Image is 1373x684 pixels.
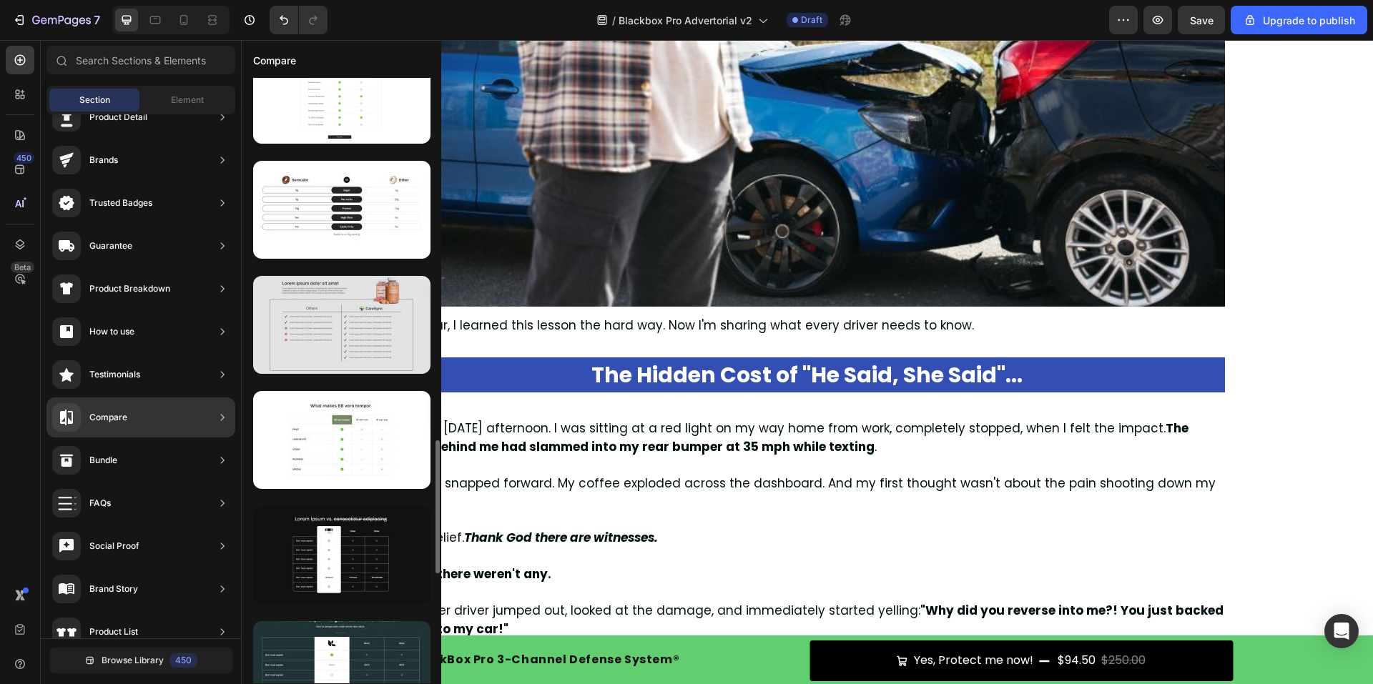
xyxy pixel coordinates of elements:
p: It was a [DATE] afternoon. I was sitting at a red light on my way home from work, completely stop... [150,380,983,416]
div: How to use [89,324,134,339]
div: Product Breakdown [89,282,170,296]
strong: Except there weren't any. [150,525,310,542]
div: Yes, Protect me now! [673,610,792,631]
strong: The driver behind me had slammed into my rear bumper at 35 mph while texting [150,380,948,415]
div: Brands [89,153,118,167]
button: Save [1178,6,1225,34]
div: Trusted Badges [89,196,152,210]
div: $94.50 [815,609,856,633]
span: Save [1190,14,1214,26]
div: Compare [89,410,127,425]
button: Yes, Protect me now! [569,600,993,641]
strong: Thank God there are witnesses. [223,489,417,506]
p: Last year, I learned this lesson the hard way. Now I'm sharing what every driver needs to know. [150,277,983,295]
div: Undo/Redo [270,6,328,34]
div: Rich Text Editor. Editing area: main [149,275,984,297]
div: $250.00 [859,609,906,633]
span: Browse Library [102,654,164,667]
div: Open Intercom Messenger [1324,614,1359,648]
p: 7 [94,11,100,29]
div: Beta [11,262,34,273]
span: Draft [801,14,822,26]
span: / [612,13,616,28]
button: Browse Library450 [49,648,232,673]
div: Product Detail [89,110,147,124]
div: Upgrade to publish [1243,13,1355,28]
div: Testimonials [89,367,140,382]
strong: "Why did you reverse into me?! You just backed right into my car!" [150,562,983,598]
p: The other driver jumped out, looked at the damage, and immediately started yelling: [150,562,983,598]
span: Section [79,94,110,106]
strong: The Hidden Cost of "He Said, She Said"... [350,319,782,350]
div: 450 [14,152,34,164]
button: 7 [6,6,107,34]
div: 450 [169,653,197,668]
iframe: Design area [241,40,1373,684]
div: FAQs [89,496,111,510]
button: Upgrade to publish [1231,6,1367,34]
div: Bundle [89,453,117,467]
div: Social Proof [89,539,139,553]
div: Brand Story [89,582,138,596]
p: My neck snapped forward. My coffee exploded across the dashboard. And my first thought wasn't abo... [150,435,983,471]
p: It was relief. [150,489,983,507]
input: Search Sections & Elements [46,46,235,74]
p: ⁠⁠⁠⁠⁠⁠⁠ [150,319,983,351]
span: Blackbox Pro Advertorial v2 [619,13,752,28]
div: Guarantee [89,239,132,253]
span: Element [171,94,204,106]
h2: Rich Text Editor. Editing area: main [149,317,984,352]
div: Product List [89,625,138,639]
